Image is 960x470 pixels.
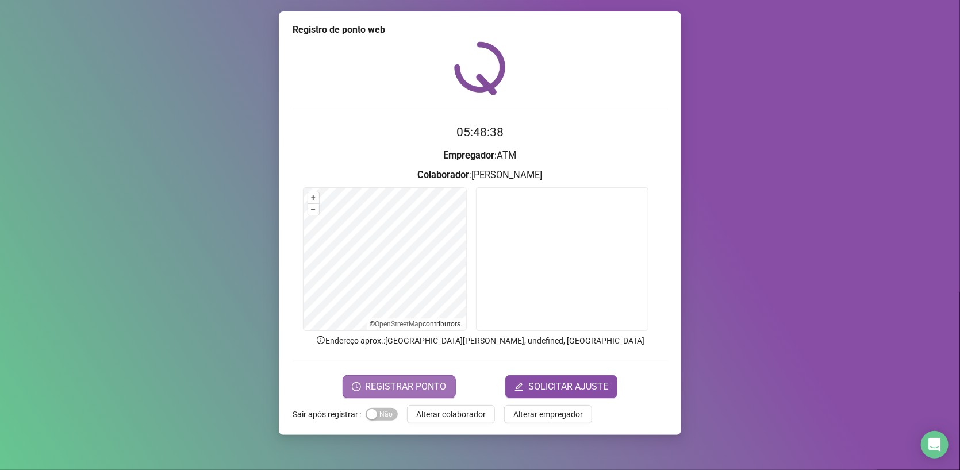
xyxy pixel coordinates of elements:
strong: Empregador [444,150,495,161]
li: © contributors. [370,320,463,328]
label: Sair após registrar [293,405,366,423]
button: REGISTRAR PONTO [343,375,456,398]
p: Endereço aprox. : [GEOGRAPHIC_DATA][PERSON_NAME], undefined, [GEOGRAPHIC_DATA] [293,334,667,347]
time: 05:48:38 [456,125,504,139]
h3: : ATM [293,148,667,163]
h3: : [PERSON_NAME] [293,168,667,183]
div: Registro de ponto web [293,23,667,37]
a: OpenStreetMap [375,320,423,328]
span: Alterar colaborador [416,408,486,421]
span: info-circle [316,335,326,345]
span: REGISTRAR PONTO [366,380,447,394]
span: clock-circle [352,382,361,391]
div: Open Intercom Messenger [921,431,949,459]
button: Alterar empregador [504,405,592,423]
span: SOLICITAR AJUSTE [528,380,608,394]
span: edit [514,382,524,391]
strong: Colaborador [418,169,470,180]
button: editSOLICITAR AJUSTE [505,375,617,398]
span: Alterar empregador [513,408,583,421]
button: – [308,204,319,215]
img: QRPoint [454,41,506,95]
button: Alterar colaborador [407,405,495,423]
button: + [308,192,319,203]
